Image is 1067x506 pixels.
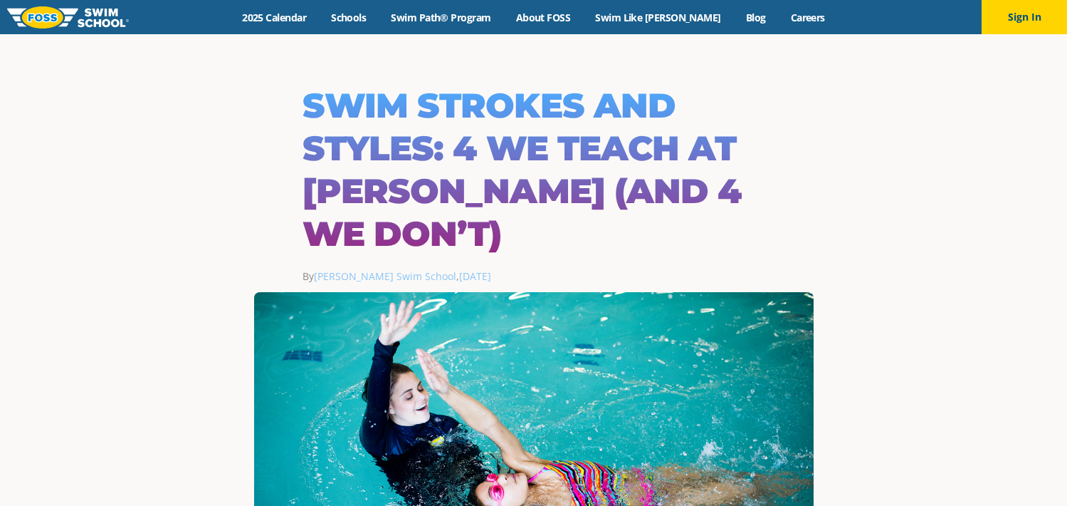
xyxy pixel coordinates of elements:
a: Careers [778,11,837,24]
span: By [303,269,456,283]
a: Swim Like [PERSON_NAME] [583,11,734,24]
a: [DATE] [459,269,491,283]
img: FOSS Swim School Logo [7,6,129,29]
span: , [456,269,491,283]
a: 2025 Calendar [230,11,319,24]
a: About FOSS [503,11,583,24]
a: Schools [319,11,379,24]
h1: Swim Strokes and Styles: 4 We Teach at [PERSON_NAME] (and 4 We Don’t) [303,84,765,255]
a: Swim Path® Program [379,11,503,24]
a: Blog [733,11,778,24]
a: [PERSON_NAME] Swim School [314,269,456,283]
